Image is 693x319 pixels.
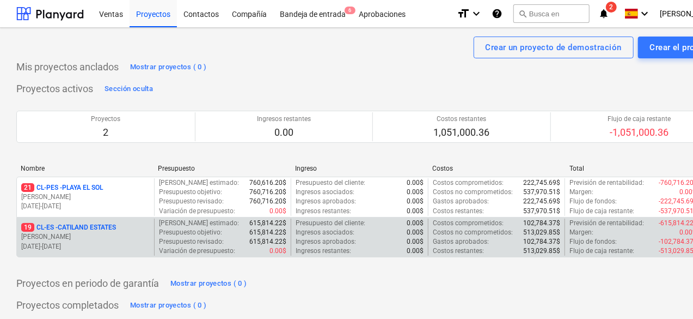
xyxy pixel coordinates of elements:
[21,223,116,232] p: CL-ES - CATILAND ESTATES
[159,207,236,216] p: Variación de presupuesto :
[523,207,560,216] p: 537,970.51$
[486,40,622,55] div: Crear un proyecto de demostración
[105,83,153,95] div: Sección oculta
[523,246,560,256] p: 513,029.85$
[159,219,240,228] p: [PERSON_NAME] estimado :
[159,246,236,256] p: Variación de presupuesto :
[296,178,365,188] p: Presupuesto del cliente :
[170,278,247,290] div: Mostrar proyectos ( 0 )
[523,228,560,237] p: 513,029.85$
[130,299,207,312] div: Mostrar proyectos ( 0 )
[158,165,286,172] div: Presupuesto
[257,126,311,139] p: 0.00
[523,188,560,197] p: 537,970.51$
[345,7,355,14] span: 6
[433,237,489,246] p: Gastos aprobados :
[407,219,424,228] p: 0.00$
[21,183,34,192] span: 21
[159,197,224,206] p: Presupuesto revisado :
[433,115,489,124] p: Costos restantes
[21,223,150,251] div: 19CL-ES -CATILAND ESTATES[PERSON_NAME][DATE]-[DATE]
[433,197,489,206] p: Gastos aprobados :
[407,178,424,188] p: 0.00$
[569,219,644,228] p: Previsión de rentabilidad :
[21,192,150,202] p: [PERSON_NAME]
[127,58,210,76] button: Mostrar proyectos ( 0 )
[295,165,424,172] div: Ingreso
[249,188,286,197] p: 760,716.20$
[16,82,93,95] p: Proyectos activos
[269,246,286,256] p: 0.00$
[407,237,424,246] p: 0.00$
[127,297,210,314] button: Mostrar proyectos ( 0 )
[598,7,609,20] i: notifications
[296,237,356,246] p: Ingresos aprobados :
[523,219,560,228] p: 102,784.37$
[513,4,590,23] button: Busca en
[569,246,634,256] p: Flujo de caja restante :
[407,188,424,197] p: 0.00$
[21,232,150,242] p: [PERSON_NAME]
[433,246,484,256] p: Costos restantes :
[569,207,634,216] p: Flujo de caja restante :
[21,183,150,211] div: 21CL-PES -PLAYA EL SOL[PERSON_NAME][DATE]-[DATE]
[433,188,513,197] p: Costos no comprometidos :
[102,80,156,98] button: Sección oculta
[407,197,424,206] p: 0.00$
[16,61,119,74] p: Mis proyectos anclados
[168,275,250,292] button: Mostrar proyectos ( 0 )
[433,178,504,188] p: Costos comprometidos :
[523,197,560,206] p: 222,745.69$
[296,228,354,237] p: Ingresos asociados :
[269,207,286,216] p: 0.00$
[296,207,351,216] p: Ingresos restantes :
[21,223,34,232] span: 19
[159,228,223,237] p: Presupuesto objetivo :
[433,126,489,139] p: 1,051,000.36
[16,299,119,312] p: Proyectos completados
[569,178,644,188] p: Previsión de rentabilidad :
[130,61,207,74] div: Mostrar proyectos ( 0 )
[470,7,483,20] i: keyboard_arrow_down
[608,126,671,139] p: -1,051,000.36
[257,115,311,124] p: Ingresos restantes
[296,219,365,228] p: Presupuesto del cliente :
[249,228,286,237] p: 615,814.22$
[492,7,502,20] i: Base de conocimientos
[159,188,223,197] p: Presupuesto objetivo :
[523,178,560,188] p: 222,745.69$
[21,242,150,251] p: [DATE] - [DATE]
[21,183,103,192] p: CL-PES - PLAYA EL SOL
[296,246,351,256] p: Ingresos restantes :
[159,178,240,188] p: [PERSON_NAME] estimado :
[432,165,561,172] div: Costos
[569,228,593,237] p: Margen :
[433,219,504,228] p: Costos comprometidos :
[159,237,224,246] p: Presupuesto revisado :
[474,37,634,58] button: Crear un proyecto de demostración
[407,228,424,237] p: 0.00$
[433,228,513,237] p: Costos no comprometidos :
[569,237,617,246] p: Flujo de fondos :
[249,197,286,206] p: 760,716.20$
[249,237,286,246] p: 615,814.22$
[249,178,286,188] p: 760,616.20$
[608,115,671,124] p: Flujo de caja restante
[407,246,424,256] p: 0.00$
[296,188,354,197] p: Ingresos asociados :
[518,9,527,18] span: search
[21,202,150,211] p: [DATE] - [DATE]
[457,7,470,20] i: format_size
[638,7,651,20] i: keyboard_arrow_down
[91,115,120,124] p: Proyectos
[523,237,560,246] p: 102,784.37$
[606,2,617,13] span: 2
[407,207,424,216] p: 0.00$
[433,207,484,216] p: Costos restantes :
[21,165,149,172] div: Nombre
[569,197,617,206] p: Flujo de fondos :
[16,277,159,290] p: Proyectos en periodo de garantía
[91,126,120,139] p: 2
[249,219,286,228] p: 615,814.22$
[296,197,356,206] p: Ingresos aprobados :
